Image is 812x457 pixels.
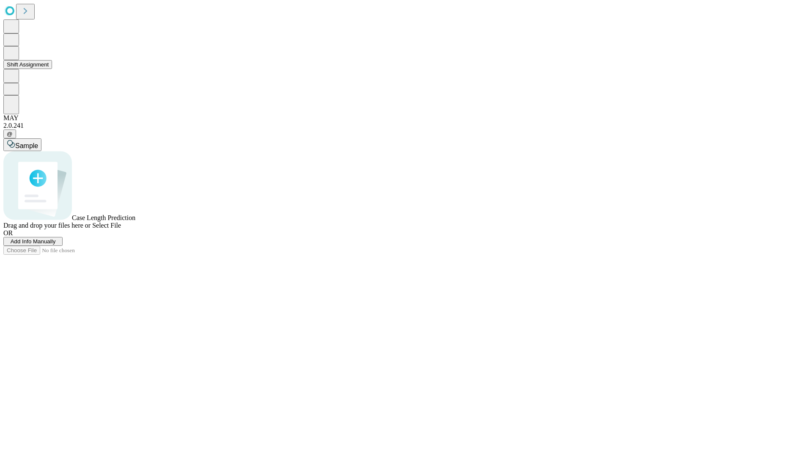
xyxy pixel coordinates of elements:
[3,122,809,129] div: 2.0.241
[3,138,41,151] button: Sample
[3,237,63,246] button: Add Info Manually
[15,142,38,149] span: Sample
[72,214,135,221] span: Case Length Prediction
[3,60,52,69] button: Shift Assignment
[92,222,121,229] span: Select File
[3,222,91,229] span: Drag and drop your files here or
[11,238,56,245] span: Add Info Manually
[3,229,13,237] span: OR
[3,129,16,138] button: @
[3,114,809,122] div: MAY
[7,131,13,137] span: @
